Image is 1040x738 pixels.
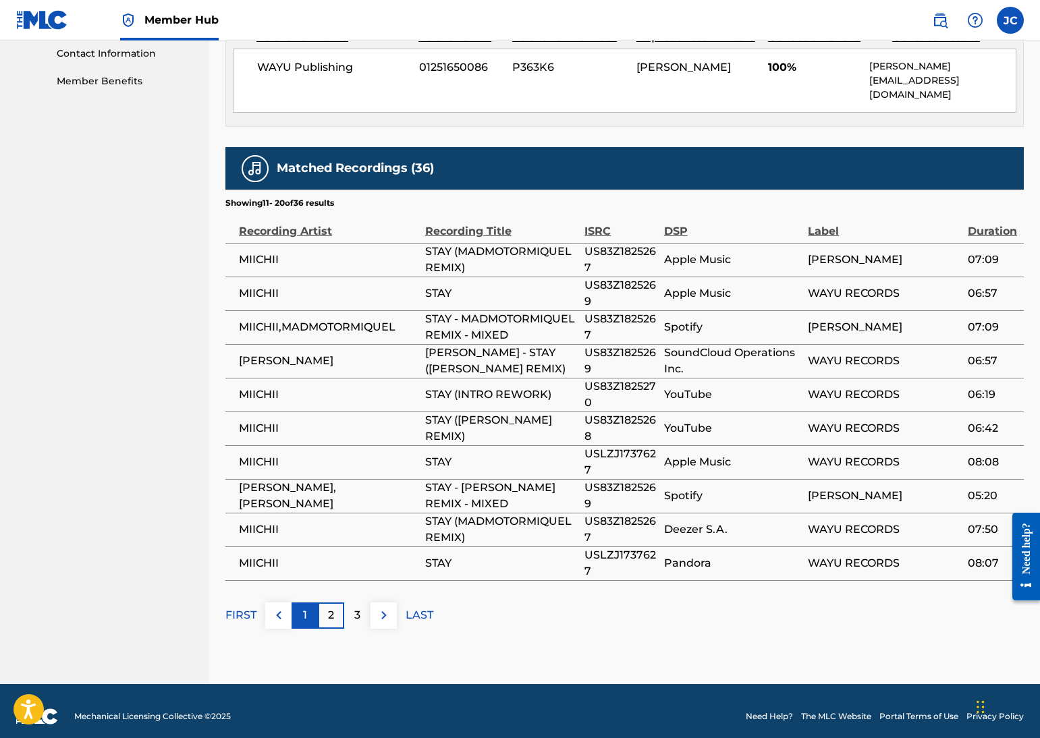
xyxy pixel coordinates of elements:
span: US83Z1825268 [584,412,657,445]
span: WAYU Publishing [257,59,409,76]
img: help [967,12,983,28]
div: Label [808,209,961,239]
span: US83Z1825267 [584,311,657,343]
div: Recording Title [425,209,578,239]
iframe: Chat Widget [973,673,1040,738]
span: WAYU RECORDS [808,353,961,369]
span: 06:19 [968,387,1017,403]
span: Pandora [664,555,802,571]
span: 07:50 [968,521,1017,538]
span: 01251650086 [419,59,503,76]
span: MIICHII [239,285,418,302]
span: 100% [768,59,859,76]
span: [PERSON_NAME] [808,488,961,504]
span: USLZJ1737627 [584,446,657,478]
p: FIRST [225,607,256,623]
span: [PERSON_NAME] - STAY ([PERSON_NAME] REMIX) [425,345,578,377]
span: MIICHII [239,420,418,436]
span: MIICHII [239,454,418,470]
span: STAY (MADMOTORMIQUEL REMIX) [425,244,578,276]
span: 06:57 [968,285,1017,302]
span: WAYU RECORDS [808,387,961,403]
span: Member Hub [144,12,219,28]
span: STAY [425,454,578,470]
span: STAY - [PERSON_NAME] REMIX - MIXED [425,480,578,512]
span: WAYU RECORDS [808,521,961,538]
p: 3 [354,607,360,623]
span: MIICHII [239,555,418,571]
p: [PERSON_NAME] [869,59,1016,74]
span: WAYU RECORDS [808,555,961,571]
img: Top Rightsholder [120,12,136,28]
p: LAST [406,607,433,623]
span: STAY ([PERSON_NAME] REMIX) [425,412,578,445]
p: 1 [303,607,307,623]
span: Spotify [664,488,802,504]
div: ISRC [584,209,657,239]
span: US83Z1825267 [584,244,657,276]
span: 06:42 [968,420,1017,436]
a: Portal Terms of Use [879,710,958,722]
a: Member Benefits [57,74,193,88]
div: Drag [977,687,985,727]
span: Apple Music [664,285,802,302]
img: left [271,607,287,623]
span: Spotify [664,319,802,335]
span: STAY (INTRO REWORK) [425,387,578,403]
p: 2 [328,607,334,623]
span: US83Z1825270 [584,378,657,411]
span: 07:09 [968,319,1017,335]
h5: Matched Recordings (36) [277,161,434,176]
span: [PERSON_NAME] [636,61,731,74]
span: Deezer S.A. [664,521,802,538]
span: US83Z1825269 [584,345,657,377]
span: [PERSON_NAME],[PERSON_NAME] [239,480,418,512]
img: Matched Recordings [247,161,263,177]
div: Help [962,7,989,34]
span: [PERSON_NAME] [808,319,961,335]
span: STAY [425,285,578,302]
span: STAY - MADMOTORMIQUEL REMIX - MIXED [425,311,578,343]
span: STAY (MADMOTORMIQUEL REMIX) [425,513,578,546]
iframe: Resource Center [1002,501,1040,613]
span: WAYU RECORDS [808,454,961,470]
span: P363K6 [512,59,626,76]
div: Recording Artist [239,209,418,239]
span: 08:07 [968,555,1017,571]
span: WAYU RECORDS [808,420,961,436]
p: [EMAIL_ADDRESS][DOMAIN_NAME] [869,74,1016,102]
span: Apple Music [664,454,802,470]
span: USLZJ1737627 [584,547,657,579]
a: Public Search [927,7,954,34]
span: MIICHII,MADMOTORMIQUEL [239,319,418,335]
span: WAYU RECORDS [808,285,961,302]
span: 07:09 [968,252,1017,268]
span: STAY [425,555,578,571]
img: MLC Logo [16,10,68,30]
span: US83Z1825267 [584,513,657,546]
div: User Menu [997,7,1024,34]
div: DSP [664,209,802,239]
img: right [376,607,392,623]
span: YouTube [664,387,802,403]
span: [PERSON_NAME] [808,252,961,268]
span: [PERSON_NAME] [239,353,418,369]
a: The MLC Website [801,710,871,722]
span: MIICHII [239,252,418,268]
span: 06:57 [968,353,1017,369]
a: Need Help? [746,710,793,722]
span: Apple Music [664,252,802,268]
span: US83Z1825269 [584,480,657,512]
span: MIICHII [239,521,418,538]
span: Mechanical Licensing Collective © 2025 [74,710,231,722]
span: SoundCloud Operations Inc. [664,345,802,377]
span: 08:08 [968,454,1017,470]
a: Contact Information [57,47,193,61]
img: search [932,12,948,28]
div: Duration [968,209,1017,239]
a: Privacy Policy [966,710,1024,722]
span: MIICHII [239,387,418,403]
